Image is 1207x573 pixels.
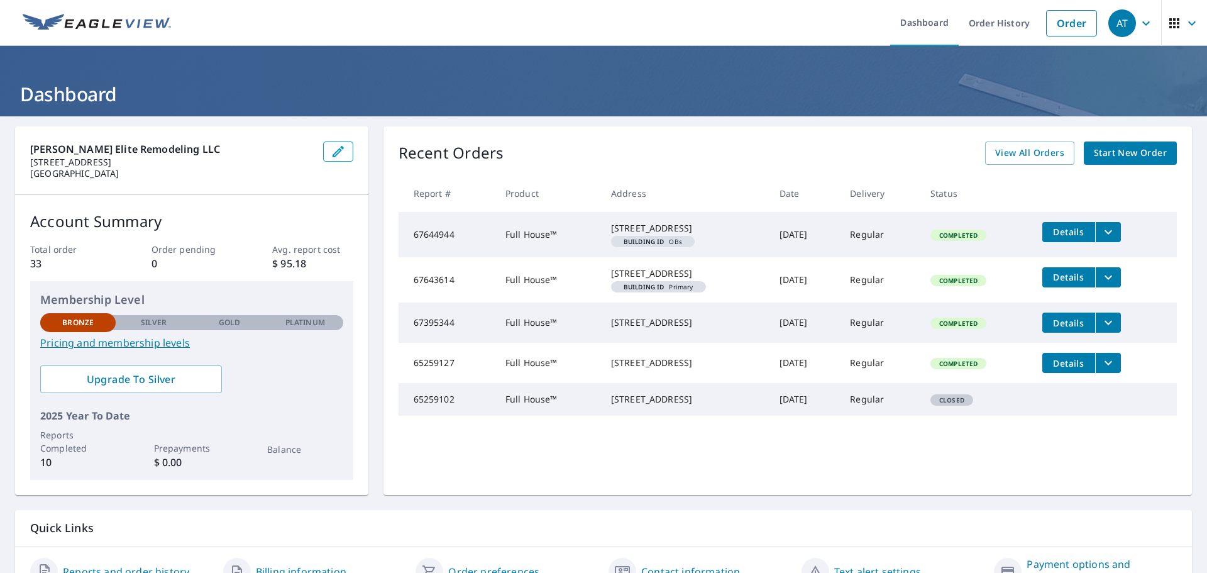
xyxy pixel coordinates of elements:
p: 33 [30,256,111,271]
div: [STREET_ADDRESS] [611,393,759,406]
em: Building ID [624,284,664,290]
td: 67643614 [399,257,495,303]
span: Primary [616,284,701,290]
td: Full House™ [495,303,601,343]
th: Address [601,175,769,212]
span: Details [1050,271,1088,283]
button: detailsBtn-67395344 [1042,313,1095,333]
p: [GEOGRAPHIC_DATA] [30,168,313,179]
span: Completed [932,231,985,240]
th: Product [495,175,601,212]
span: OBs [616,238,690,245]
td: 67395344 [399,303,495,343]
p: Order pending [152,243,232,256]
button: filesDropdownBtn-67643614 [1095,267,1121,287]
p: Account Summary [30,210,353,233]
p: Balance [267,443,343,456]
img: EV Logo [23,14,171,33]
span: Upgrade To Silver [50,372,212,386]
th: Report # [399,175,495,212]
td: Full House™ [495,343,601,383]
td: Full House™ [495,257,601,303]
button: detailsBtn-67643614 [1042,267,1095,287]
td: Full House™ [495,212,601,257]
a: Start New Order [1084,142,1177,165]
div: [STREET_ADDRESS] [611,267,759,280]
em: Building ID [624,238,664,245]
td: 65259102 [399,383,495,416]
p: [STREET_ADDRESS] [30,157,313,168]
a: Pricing and membership levels [40,335,343,350]
span: Details [1050,317,1088,329]
td: Regular [840,303,920,343]
td: [DATE] [769,383,840,416]
span: Completed [932,319,985,328]
p: $ 0.00 [154,455,229,470]
td: [DATE] [769,212,840,257]
p: Membership Level [40,291,343,308]
td: [DATE] [769,343,840,383]
div: [STREET_ADDRESS] [611,357,759,369]
th: Delivery [840,175,920,212]
td: Regular [840,257,920,303]
p: Recent Orders [399,142,504,165]
p: 2025 Year To Date [40,408,343,423]
td: Regular [840,343,920,383]
p: Platinum [285,317,325,328]
button: filesDropdownBtn-67644944 [1095,222,1121,242]
td: [DATE] [769,303,840,343]
span: Details [1050,357,1088,369]
td: [DATE] [769,257,840,303]
div: AT [1108,9,1136,37]
td: 67644944 [399,212,495,257]
span: Start New Order [1094,145,1167,161]
span: Completed [932,276,985,285]
h1: Dashboard [15,81,1192,107]
p: Reports Completed [40,428,116,455]
p: 10 [40,455,116,470]
p: Gold [219,317,240,328]
div: [STREET_ADDRESS] [611,316,759,329]
p: Quick Links [30,520,1177,536]
td: Full House™ [495,383,601,416]
td: Regular [840,383,920,416]
p: Silver [141,317,167,328]
p: Bronze [62,317,94,328]
p: $ 95.18 [272,256,353,271]
p: Total order [30,243,111,256]
p: 0 [152,256,232,271]
button: filesDropdownBtn-65259127 [1095,353,1121,373]
div: [STREET_ADDRESS] [611,222,759,235]
span: Completed [932,359,985,368]
span: Details [1050,226,1088,238]
th: Status [920,175,1032,212]
button: filesDropdownBtn-67395344 [1095,313,1121,333]
p: Avg. report cost [272,243,353,256]
td: 65259127 [399,343,495,383]
td: Regular [840,212,920,257]
span: Closed [932,396,972,404]
a: View All Orders [985,142,1074,165]
p: [PERSON_NAME] Elite Remodeling LLC [30,142,313,157]
span: View All Orders [995,145,1064,161]
p: Prepayments [154,442,229,455]
a: Upgrade To Silver [40,365,222,393]
button: detailsBtn-65259127 [1042,353,1095,373]
a: Order [1046,10,1097,36]
button: detailsBtn-67644944 [1042,222,1095,242]
th: Date [769,175,840,212]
